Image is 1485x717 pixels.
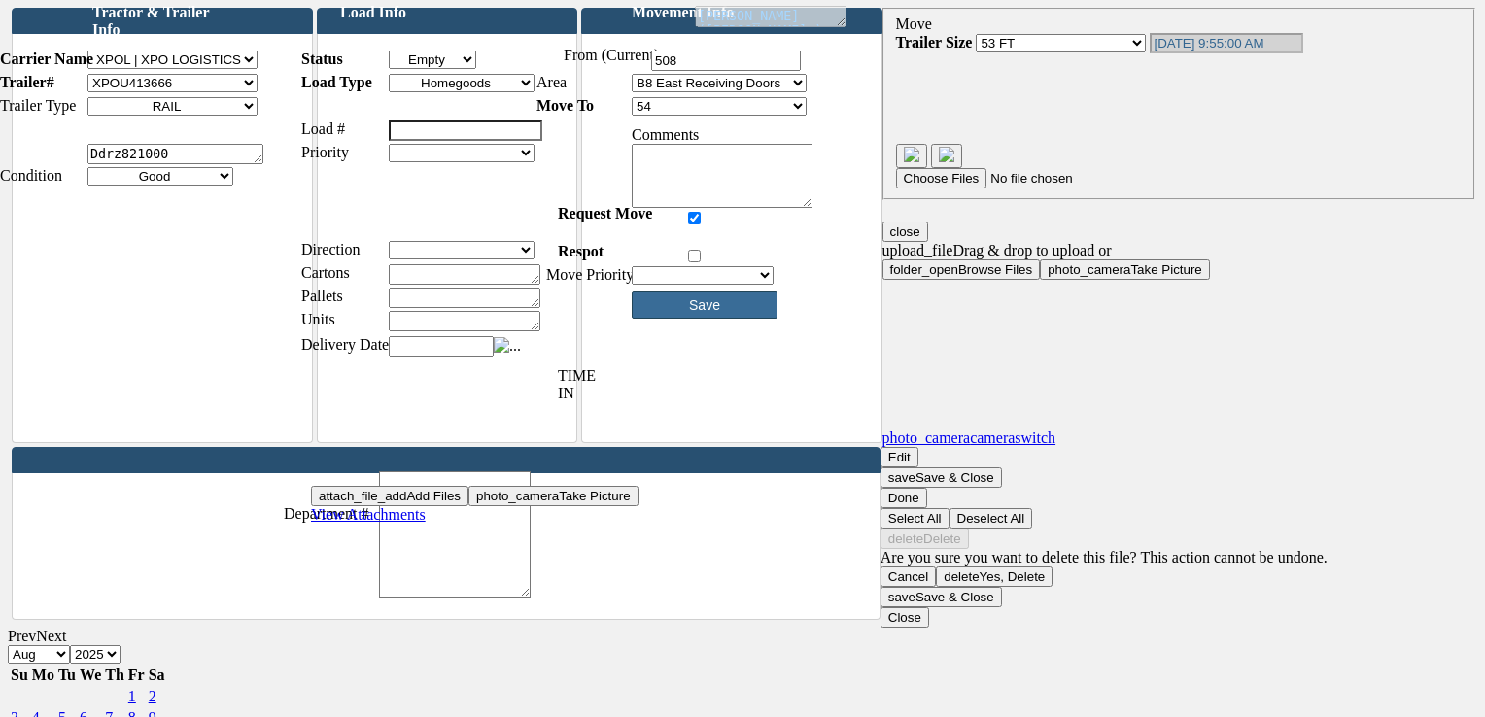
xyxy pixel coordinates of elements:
[558,243,679,260] span: Respot
[58,666,76,683] span: Tuesday
[149,688,156,704] a: 2
[970,429,1055,446] a: cameraswitch
[301,336,389,354] span: Delivery Date
[632,4,734,21] span: Movement Info
[896,144,1463,168] div: All Attachments
[301,311,335,328] span: Units
[301,264,350,282] span: Cartons
[340,4,406,21] span: Load Info
[904,147,919,162] img: chevron-left.svg
[70,645,121,664] select: Select year
[301,120,345,138] span: Load #
[558,205,679,222] span: Request Move
[476,489,559,503] span: photo_camera
[468,486,639,506] button: photo_cameraTake Picture
[881,488,927,508] button: Done
[36,628,66,644] a: Next
[890,224,920,239] span: close
[939,147,954,162] img: chevron-right.svg
[950,508,1033,529] button: Deselect All
[8,628,36,644] a: Prev
[881,447,918,467] button: Edit
[301,241,360,258] span: Direction
[301,144,349,161] span: Priority
[301,288,343,305] span: Pallets
[936,566,1053,587] button: deleteYes, Delete
[882,242,953,258] span: upload_file
[881,467,1002,488] button: saveSave & Close
[1040,259,1210,280] button: photo_cameraTake Picture
[881,607,929,628] button: Close
[311,506,426,523] a: View Attachments
[881,587,1002,607] button: saveSave & Close
[546,266,634,284] span: Move Priority
[92,4,214,39] span: Tractor & Trailer Info
[890,262,958,277] span: folder_open
[8,242,1477,259] div: Drag & drop to upload or
[311,486,468,506] button: attach_file_addAdd Files
[105,666,124,683] span: Thursday
[11,666,28,683] span: Sunday
[632,126,699,144] span: Comments
[881,508,950,529] button: Select All
[882,222,928,242] button: Close
[881,566,937,587] button: Cancel
[944,569,979,584] span: delete
[564,47,659,64] span: From (Current)
[8,645,70,664] select: Select month
[896,34,973,51] span: Trailer Size
[632,291,777,319] input: Save
[80,666,101,683] span: Wednesday
[536,97,594,115] span: Move To
[888,590,915,604] span: save
[695,6,846,27] textarea: [PERSON_NAME] ([PERSON_NAME] )
[888,470,915,485] span: save
[558,367,611,402] span: TIME IN
[881,529,969,549] button: deleteDelete
[301,51,343,68] span: Status
[149,666,165,683] span: Saturday
[301,74,372,91] span: Load Type
[319,489,406,503] span: attach_file_add
[128,666,145,683] span: Friday
[888,531,923,546] span: delete
[1048,262,1130,277] span: photo_camera
[494,337,521,355] img: ...
[896,16,932,32] span: Move
[882,429,971,446] a: photo_camera
[881,549,1328,565] span: Are you sure you want to delete this file? This action cannot be undone.
[128,688,136,704] a: 1
[536,74,567,91] span: Area
[284,505,369,523] span: Department #
[32,666,54,683] span: Monday
[882,259,1041,280] button: folder_openBrowse Files
[87,144,263,164] textarea: Ddrz821000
